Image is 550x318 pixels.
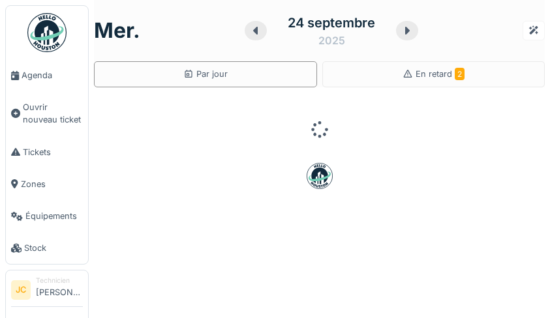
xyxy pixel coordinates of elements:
[318,33,345,48] div: 2025
[183,68,228,80] div: Par jour
[94,18,140,43] h1: mer.
[6,91,88,136] a: Ouvrir nouveau ticket
[6,200,88,232] a: Équipements
[6,59,88,91] a: Agenda
[21,178,83,190] span: Zones
[6,168,88,200] a: Zones
[6,232,88,264] a: Stock
[22,69,83,81] span: Agenda
[6,136,88,168] a: Tickets
[416,69,465,79] span: En retard
[11,276,83,307] a: JC Technicien[PERSON_NAME]
[24,242,83,254] span: Stock
[23,101,83,126] span: Ouvrir nouveau ticket
[23,146,83,158] span: Tickets
[27,13,67,52] img: Badge_color-CXgf-gQk.svg
[455,68,465,80] span: 2
[307,163,333,189] img: badge-BVDL4wpA.svg
[36,276,83,285] div: Technicien
[25,210,83,222] span: Équipements
[11,280,31,300] li: JC
[288,13,375,33] div: 24 septembre
[36,276,83,304] li: [PERSON_NAME]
